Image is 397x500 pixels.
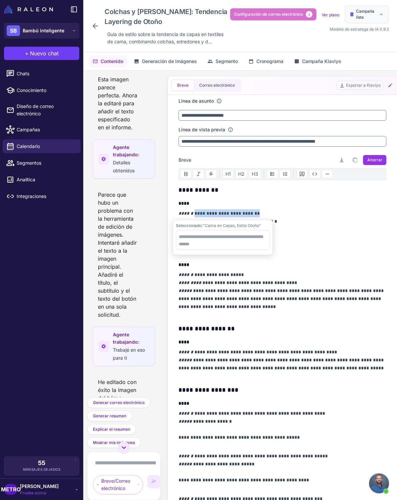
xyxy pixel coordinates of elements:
a: Integraciones [3,189,81,203]
font: Agente trabajando: [113,144,139,157]
font: H3 [252,171,258,177]
font: He editado con éxito la imagen del héroe. [98,379,137,401]
font: [PERSON_NAME] [20,483,59,489]
button: Editar correo electrónico [386,81,394,89]
font: SB [10,27,17,34]
div: Chat abierto [369,473,389,493]
button: Breve [172,80,194,90]
font: Generación de imágenes [142,58,197,64]
font: Colchas y [PERSON_NAME]: Tendencia Layering de Otoño [105,8,227,26]
button: Ahorrar [363,155,386,165]
button: H1 [222,170,234,178]
font: Línea de vista previa [179,127,225,132]
font: Guía de estilo sobre la tendencia de capas en textiles de cama, combinando colchas, edredones y d... [107,31,223,44]
font: Campaña Klaviyo [302,58,341,64]
a: Segmentos [3,156,81,170]
font: Chats [17,71,29,76]
font: Generar correo electrónico [93,400,145,405]
div: Haga clic para editar la descripción [105,29,230,47]
button: Mostrar mis imágenes [87,437,141,448]
button: Segmento [203,55,242,68]
font: Cronograma [256,58,283,64]
button: Explicar el resumen [87,424,136,435]
img: Logotipo de Raleon [4,5,53,13]
font: Agente trabajando: [113,332,139,345]
font: Prueba activa [20,490,46,495]
font: Contenido [101,58,123,64]
button: Cronograma [244,55,287,68]
a: Conocimiento [3,83,81,97]
font: Segmentos [17,160,41,166]
button: H2 [235,170,247,178]
a: Logotipo de Raleon [4,5,56,13]
font: Breve [179,157,191,163]
font: Correo electrónico [199,83,235,88]
button: Descargar resumen [336,155,347,165]
a: Analítica [3,173,81,187]
font: Ahorrar [367,157,382,162]
button: +Nuevo chat [4,47,79,60]
font: Parece que hubo un problema con la herramienta de edición de imágenes. Intentaré añadir el texto ... [98,191,137,318]
font: Diseño de correo electrónico [17,103,54,116]
button: Generación de imágenes [130,55,201,68]
font: Bambú inteligente [23,28,64,33]
button: Exportar a Klaviyo [336,81,384,90]
font: Modelo de estratega de IA 0.9.2 [330,27,389,32]
button: Correo electrónico [194,80,240,90]
font: METRO [1,486,21,493]
font: 55 [38,459,45,466]
a: Campañas [3,123,81,137]
a: Diseño de correo electrónico [3,100,81,120]
font: + [25,50,29,57]
font: Esta imagen parece perfecta. Ahora la editaré para añadir el texto especificado en el informe. [98,76,137,131]
font: H2 [238,171,244,177]
font: Generar resumen [93,413,126,418]
font: Seleccionado: [176,223,203,228]
button: SBBambú inteligente [4,23,79,39]
font: Integraciones [17,193,46,199]
button: Copia breve [350,155,360,165]
button: Campaña Klaviyo [290,55,345,68]
font: Analítica [17,177,35,182]
font: "Cama en Capas, Estilo Otoño" [203,223,261,228]
button: H3 [249,170,261,178]
font: Segmento [215,58,238,64]
font: Campaña lista [356,9,374,20]
a: Calendario [3,139,81,153]
button: Generar correo electrónico [87,397,150,408]
font: Configuración de correo electrónico [234,12,303,17]
font: Detalles obtenidos [113,160,135,173]
button: Generar resumen [87,411,132,421]
font: Exportar a Klaviyo [346,83,381,88]
font: Mensajes dejados [23,467,60,471]
font: Breve [177,83,189,88]
font: H1 [225,171,231,177]
font: Línea de asunto [179,98,214,104]
button: Configuración de correo electrónico2 [230,8,316,20]
font: Nuevo chat [30,50,59,57]
font: Mostrar mis imágenes [93,440,135,445]
button: Contenido [89,55,127,68]
font: Campañas [17,127,40,132]
a: Chats [3,67,81,81]
font: Breve/Correo electrónico [101,478,130,491]
font: Conocimiento [17,87,46,93]
font: Trabajé en eso para ti [113,347,145,361]
a: Ver plano [322,12,339,17]
font: 2 [308,12,310,16]
font: Explicar el resumen [93,427,130,432]
div: Haga clic para editar el nombre de la campaña [102,5,230,28]
font: Calendario [17,143,40,149]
